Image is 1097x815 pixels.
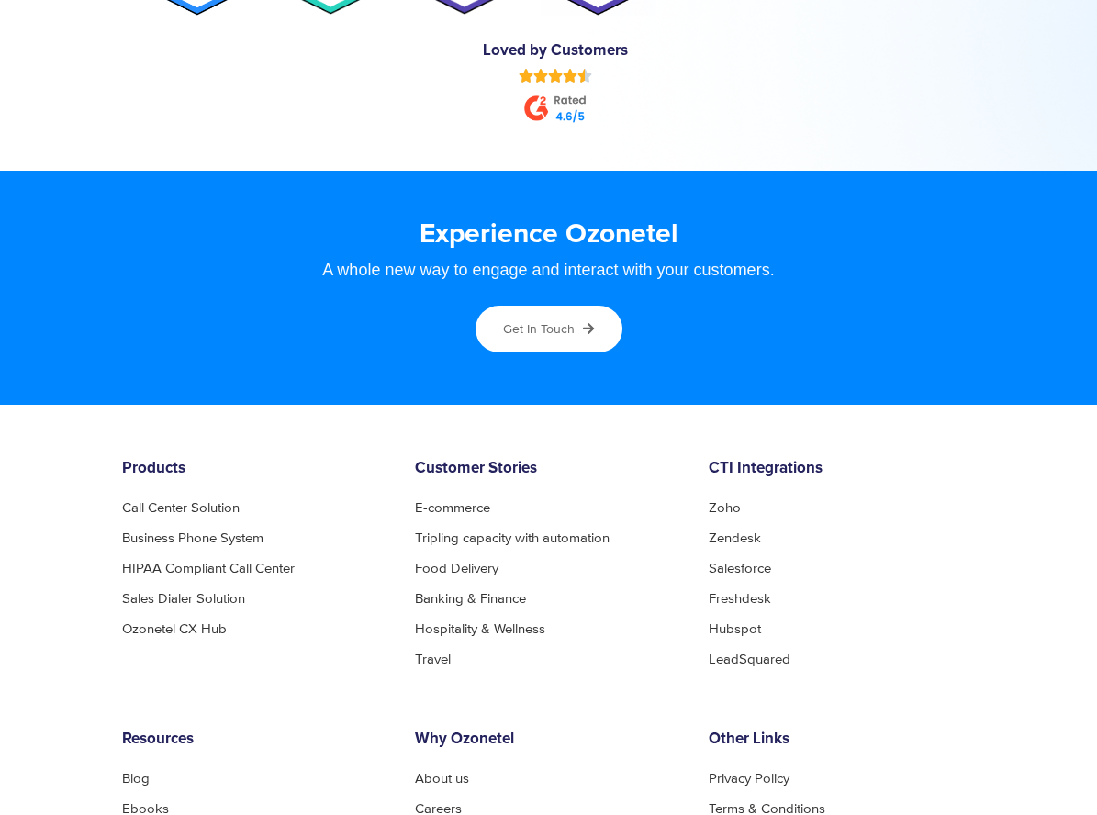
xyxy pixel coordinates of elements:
[415,592,526,606] a: Banking & Finance
[122,731,388,749] h6: Resources
[122,460,388,478] h6: Products
[415,653,451,666] a: Travel
[415,460,681,478] h6: Customer Stories
[122,531,263,545] a: Business Phone System
[709,772,789,786] a: Privacy Policy
[483,43,628,59] a: Loved by Customers
[415,501,490,515] a: E-commerce
[415,772,469,786] a: About us
[122,622,227,636] a: Ozonetel CX Hub
[476,306,622,352] a: Get in touch
[709,562,771,575] a: Salesforce
[709,501,741,515] a: Zoho
[503,321,575,337] span: Get in touch
[415,731,681,749] h6: Why Ozonetel
[709,531,761,545] a: Zendesk
[519,68,592,83] div: Rated 4.5 out of 5
[122,562,295,575] a: HIPAA Compliant Call Center
[415,562,498,575] a: Food Delivery
[415,622,545,636] a: Hospitality & Wellness
[709,460,975,478] h6: CTI Integrations
[122,772,150,786] a: Blog
[709,653,790,666] a: LeadSquared
[709,731,975,749] h6: Other Links
[415,531,610,545] a: Tripling capacity with automation
[140,262,957,278] div: A whole new way to engage and interact with your customers.
[709,592,771,606] a: Freshdesk
[122,501,240,515] a: Call Center Solution
[709,622,761,636] a: Hubspot
[140,217,957,252] h3: Experience Ozonetel
[122,592,245,606] a: Sales Dialer Solution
